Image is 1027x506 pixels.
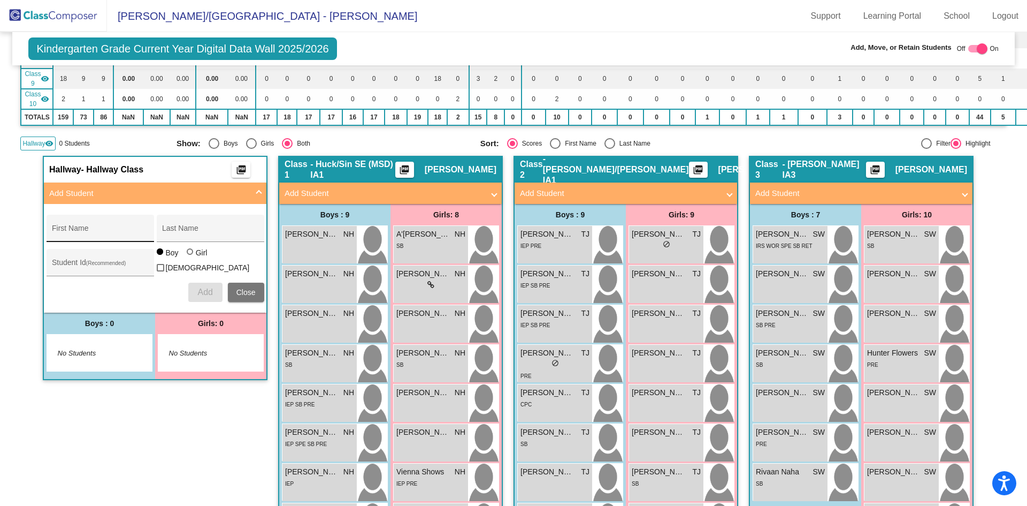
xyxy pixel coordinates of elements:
td: 5 [969,69,991,89]
button: Add [188,283,223,302]
td: 1 [73,89,94,109]
td: 9 [94,69,113,89]
td: 0 [569,69,592,89]
div: Filter [932,139,951,148]
span: TJ [692,348,701,359]
span: [PERSON_NAME] [PERSON_NAME] [756,229,809,240]
span: [PERSON_NAME] [396,308,450,319]
td: 0 [297,89,320,109]
td: Colleen Illi - Illi IA2 [21,69,53,89]
span: SW [813,387,825,398]
a: Logout [984,7,1027,25]
span: [PERSON_NAME] [396,427,450,438]
span: Class 10 [25,89,41,109]
span: Add [197,288,212,297]
div: Last Name [615,139,650,148]
td: 0 [385,89,407,109]
span: [PERSON_NAME] [632,229,685,240]
span: [PERSON_NAME] [632,427,685,438]
td: 0 [853,109,875,125]
td: 0.00 [113,69,143,89]
mat-expansion-panel-header: Add Student [750,183,972,204]
button: Print Students Details [689,162,708,178]
a: Support [802,7,849,25]
td: 0 [592,89,617,109]
td: 0 [853,69,875,89]
span: TJ [581,348,589,359]
mat-expansion-panel-header: Add Student [279,183,502,204]
td: 0.00 [228,89,255,109]
td: 1 [827,69,853,89]
span: Kindergarten Grade Current Year Digital Data Wall 2025/2026 [28,37,336,60]
span: TJ [581,427,589,438]
td: 19 [407,109,428,125]
td: 0 [991,89,1016,109]
mat-radio-group: Select an option [177,138,472,149]
button: Print Students Details [866,162,885,178]
td: 2 [447,109,469,125]
td: 0 [874,109,900,125]
mat-icon: picture_as_pdf [398,164,411,179]
td: 0 [546,69,569,89]
td: 0 [342,69,363,89]
span: SB [756,362,763,368]
td: 0 [946,69,969,89]
mat-panel-title: Add Student [755,187,954,200]
div: Girl [195,247,208,258]
span: Class 1 [285,159,310,180]
span: NH [343,348,354,359]
span: TJ [581,387,589,398]
td: 0.00 [196,89,228,109]
span: [PERSON_NAME] [520,427,574,438]
td: 0 [924,89,945,109]
div: Both [293,139,310,148]
span: SW [924,427,936,438]
div: Boys : 0 [44,313,155,334]
span: SW [813,348,825,359]
td: 0 [900,89,924,109]
span: Show: [177,139,201,148]
span: [PERSON_NAME] [520,229,574,240]
span: Close [236,288,256,297]
span: [PERSON_NAME] [396,268,450,280]
td: 0.00 [170,89,196,109]
mat-panel-title: Add Student [285,187,484,200]
span: Vienna Shows [396,466,450,478]
td: 0 [592,109,617,125]
td: 0 [504,89,522,109]
div: Boys : 9 [279,204,390,225]
span: [DEMOGRAPHIC_DATA] [166,261,250,274]
td: 0 [522,89,546,109]
td: 0 [900,69,924,89]
div: Add Student [44,204,266,313]
span: [PERSON_NAME] [632,466,685,478]
td: 0 [277,89,297,109]
span: SW [924,348,936,359]
td: 0 [874,69,900,89]
span: [PERSON_NAME] [PERSON_NAME] [285,268,339,280]
span: No Students [169,348,236,359]
td: 0 [946,109,969,125]
td: 5 [991,109,1016,125]
td: 0 [297,69,320,89]
button: Close [228,283,264,302]
span: TJ [692,229,701,240]
td: NaN [170,109,196,125]
span: [PERSON_NAME] [867,268,921,280]
span: [PERSON_NAME] [632,308,685,319]
div: Boys : 9 [515,204,626,225]
span: do_not_disturb_alt [551,359,559,367]
span: Add, Move, or Retain Students [850,42,952,53]
span: [PERSON_NAME] [632,348,685,359]
span: SW [924,387,936,398]
td: 0 [617,89,643,109]
td: 0 [643,69,670,89]
td: 0 [385,69,407,89]
span: [PERSON_NAME] [718,164,790,175]
mat-icon: picture_as_pdf [869,164,882,179]
span: Hallway [49,164,81,175]
span: SW [924,308,936,319]
td: 0 [428,89,447,109]
span: PRE [520,373,532,379]
td: 0 [853,89,875,109]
